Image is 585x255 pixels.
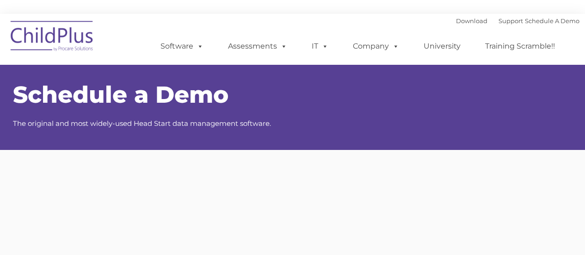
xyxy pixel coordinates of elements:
[499,17,523,25] a: Support
[456,17,579,25] font: |
[6,14,99,61] img: ChildPlus by Procare Solutions
[344,37,408,56] a: Company
[476,37,564,56] a: Training Scramble!!
[219,37,296,56] a: Assessments
[13,119,271,128] span: The original and most widely-used Head Start data management software.
[525,17,579,25] a: Schedule A Demo
[456,17,487,25] a: Download
[414,37,470,56] a: University
[13,81,228,109] span: Schedule a Demo
[302,37,338,56] a: IT
[151,37,213,56] a: Software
